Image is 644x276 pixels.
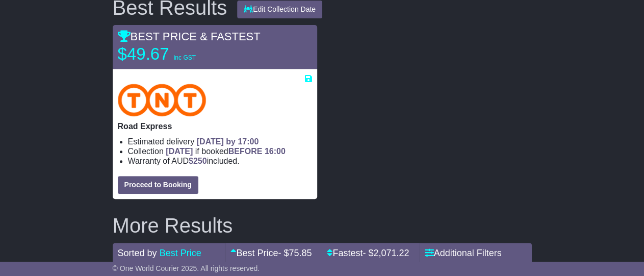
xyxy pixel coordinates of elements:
[193,157,207,165] span: 250
[289,248,312,258] span: 75.85
[230,248,312,258] a: Best Price- $75.85
[189,157,207,165] span: $
[166,147,193,156] span: [DATE]
[118,30,261,43] span: BEST PRICE & FASTEST
[363,248,409,258] span: - $
[118,121,312,131] p: Road Express
[118,44,245,64] p: $49.67
[237,1,322,18] button: Edit Collection Date
[128,146,312,156] li: Collection
[128,137,312,146] li: Estimated delivery
[113,264,260,272] span: © One World Courier 2025. All rights reserved.
[118,84,207,116] img: TNT Domestic: Road Express
[174,54,196,61] span: inc GST
[373,248,409,258] span: 2,071.22
[265,147,286,156] span: 16:00
[166,147,285,156] span: if booked
[128,156,312,166] li: Warranty of AUD included.
[118,248,157,258] span: Sorted by
[278,248,312,258] span: - $
[160,248,201,258] a: Best Price
[228,147,263,156] span: BEFORE
[327,248,409,258] a: Fastest- $2,071.22
[425,248,502,258] a: Additional Filters
[197,137,259,146] span: [DATE] by 17:00
[113,214,532,237] h2: More Results
[118,176,198,194] button: Proceed to Booking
